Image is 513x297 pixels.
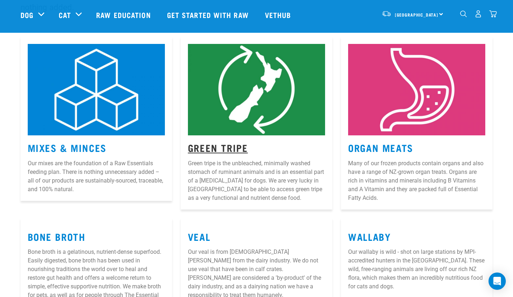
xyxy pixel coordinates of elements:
[258,0,300,29] a: Vethub
[474,10,482,18] img: user.png
[188,44,325,135] img: 8.jpg
[395,13,438,16] span: [GEOGRAPHIC_DATA]
[348,145,413,150] a: Organ Meats
[188,234,210,239] a: Veal
[348,248,485,291] p: Our wallaby is wild - shot on large stations by MPI-accredited hunters in the [GEOGRAPHIC_DATA]. ...
[460,10,467,17] img: home-icon-1@2x.png
[348,44,485,135] img: 10_210930_025505.jpg
[160,0,258,29] a: Get started with Raw
[348,159,485,202] p: Many of our frozen products contain organs and also have a range of NZ-grown organ treats. Organs...
[21,9,33,20] a: Dog
[489,273,506,290] div: Open Intercom Messenger
[59,9,71,20] a: Cat
[28,44,165,135] img: 8_210930_025407.jpg
[28,159,165,194] p: Our mixes are the foundation of a Raw Essentials feeding plan. There is nothing unnecessary added...
[28,234,86,239] a: Bone Broth
[188,145,248,150] a: Green Tripe
[89,0,159,29] a: Raw Education
[28,145,107,150] a: Mixes & Minces
[348,234,391,239] a: Wallaby
[382,10,391,17] img: van-moving.png
[188,159,325,202] p: Green tripe is the unbleached, minimally washed stomach of ruminant animals and is an essential p...
[489,10,497,18] img: home-icon@2x.png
